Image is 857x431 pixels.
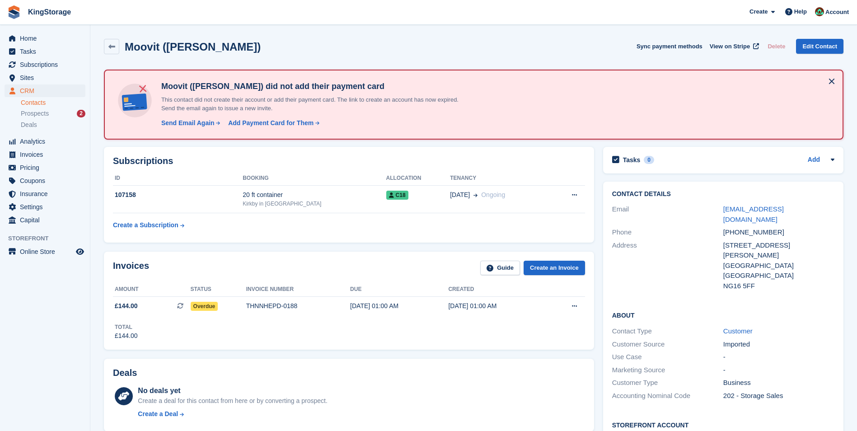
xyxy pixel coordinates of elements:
[450,171,550,186] th: Tenancy
[723,378,834,388] div: Business
[5,84,85,97] a: menu
[612,326,723,337] div: Contact Type
[706,39,761,54] a: View on Stripe
[21,109,85,118] a: Prospects 2
[448,301,546,311] div: [DATE] 01:00 AM
[723,250,834,261] div: [PERSON_NAME]
[723,205,784,223] a: [EMAIL_ADDRESS][DOMAIN_NAME]
[644,156,654,164] div: 0
[243,190,386,200] div: 20 ft container
[20,161,74,174] span: Pricing
[749,7,768,16] span: Create
[5,45,85,58] a: menu
[20,135,74,148] span: Analytics
[113,156,585,166] h2: Subscriptions
[815,7,824,16] img: John King
[524,261,585,276] a: Create an Invoice
[350,282,448,297] th: Due
[723,240,834,251] div: [STREET_ADDRESS]
[450,190,470,200] span: [DATE]
[20,58,74,71] span: Subscriptions
[480,261,520,276] a: Guide
[723,281,834,291] div: NG16 5FF
[20,32,74,45] span: Home
[5,161,85,174] a: menu
[723,271,834,281] div: [GEOGRAPHIC_DATA]
[5,71,85,84] a: menu
[612,391,723,401] div: Accounting Nominal Code
[612,352,723,362] div: Use Case
[386,191,408,200] span: C18
[5,214,85,226] a: menu
[723,365,834,375] div: -
[723,391,834,401] div: 202 - Storage Sales
[5,201,85,213] a: menu
[113,217,184,234] a: Create a Subscription
[113,261,149,276] h2: Invoices
[138,409,327,419] a: Create a Deal
[723,327,753,335] a: Customer
[612,204,723,225] div: Email
[612,227,723,238] div: Phone
[612,365,723,375] div: Marketing Source
[612,420,834,429] h2: Storefront Account
[75,246,85,257] a: Preview store
[21,121,37,129] span: Deals
[623,156,641,164] h2: Tasks
[723,339,834,350] div: Imported
[113,171,243,186] th: ID
[20,187,74,200] span: Insurance
[191,302,218,311] span: Overdue
[228,118,314,128] div: Add Payment Card for Them
[5,174,85,187] a: menu
[20,71,74,84] span: Sites
[20,148,74,161] span: Invoices
[161,118,215,128] div: Send Email Again
[24,5,75,19] a: KingStorage
[20,45,74,58] span: Tasks
[138,396,327,406] div: Create a deal for this contact from here or by converting a prospect.
[20,201,74,213] span: Settings
[723,352,834,362] div: -
[115,323,138,331] div: Total
[8,234,90,243] span: Storefront
[77,110,85,117] div: 2
[612,191,834,198] h2: Contact Details
[20,245,74,258] span: Online Store
[7,5,21,19] img: stora-icon-8386f47178a22dfd0bd8f6a31ec36ba5ce8667c1dd55bd0f319d3a0aa187defe.svg
[113,282,191,297] th: Amount
[5,135,85,148] a: menu
[637,39,702,54] button: Sync payment methods
[808,155,820,165] a: Add
[5,32,85,45] a: menu
[246,301,350,311] div: THNNHEPD-0188
[21,98,85,107] a: Contacts
[21,109,49,118] span: Prospects
[125,41,261,53] h2: Moovit ([PERSON_NAME])
[5,58,85,71] a: menu
[243,171,386,186] th: Booking
[448,282,546,297] th: Created
[796,39,843,54] a: Edit Contact
[723,261,834,271] div: [GEOGRAPHIC_DATA]
[115,301,138,311] span: £144.00
[115,331,138,341] div: £144.00
[723,227,834,238] div: [PHONE_NUMBER]
[612,240,723,291] div: Address
[113,220,178,230] div: Create a Subscription
[481,191,505,198] span: Ongoing
[5,245,85,258] a: menu
[350,301,448,311] div: [DATE] 01:00 AM
[825,8,849,17] span: Account
[138,385,327,396] div: No deals yet
[612,339,723,350] div: Customer Source
[246,282,350,297] th: Invoice number
[386,171,450,186] th: Allocation
[191,282,246,297] th: Status
[113,368,137,378] h2: Deals
[710,42,750,51] span: View on Stripe
[225,118,320,128] a: Add Payment Card for Them
[612,378,723,388] div: Customer Type
[764,39,789,54] button: Delete
[243,200,386,208] div: Kirkby in [GEOGRAPHIC_DATA]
